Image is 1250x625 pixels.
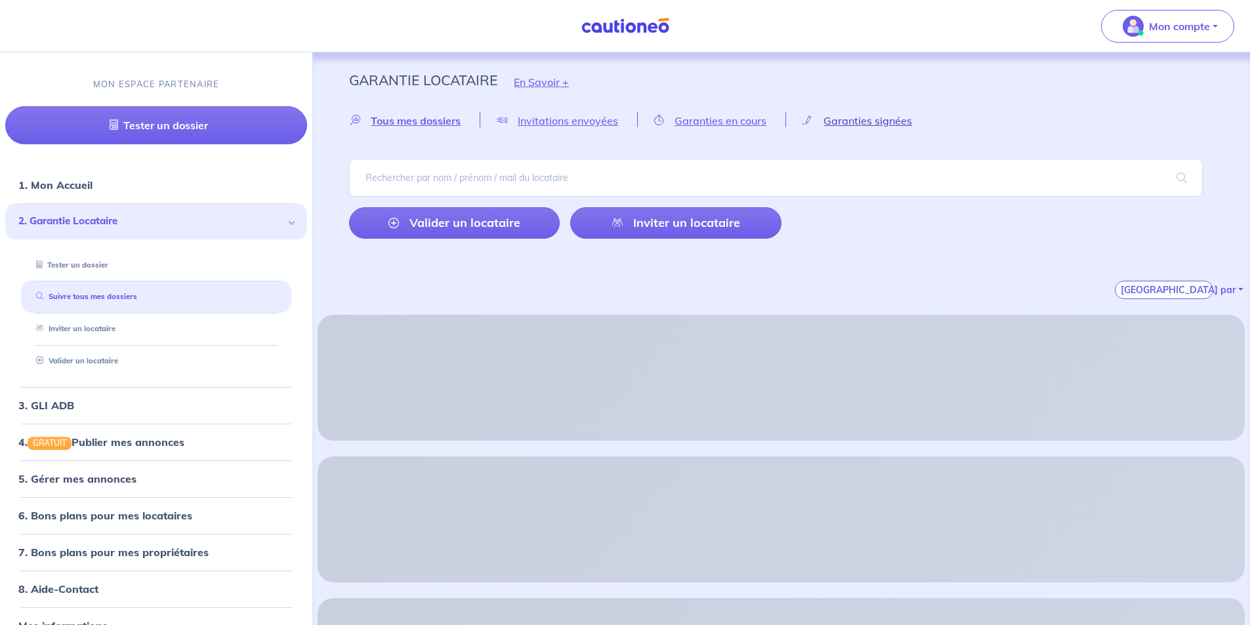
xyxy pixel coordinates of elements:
span: Garanties en cours [675,114,766,127]
span: Invitations envoyées [518,114,618,127]
a: Tester un dossier [5,106,307,144]
a: Garanties en cours [638,114,785,127]
button: En Savoir + [497,63,585,101]
a: 8. Aide-Contact [18,582,98,595]
a: 1. Mon Accueil [18,178,93,192]
a: 5. Gérer mes annonces [18,472,136,485]
div: 4.GRATUITPublier mes annonces [5,429,307,455]
a: Valider un locataire [349,207,560,239]
div: Valider un locataire [21,350,291,372]
div: 2. Garantie Locataire [5,203,307,239]
div: 3. GLI ADB [5,392,307,418]
div: Tester un dossier [21,254,291,276]
a: Suivre tous mes dossiers [31,292,137,302]
div: Inviter un locataire [21,319,291,340]
span: search [1161,159,1203,196]
a: Tous mes dossiers [349,114,480,127]
a: Invitations envoyées [480,114,637,127]
a: Inviter un locataire [570,207,781,239]
span: Garanties signées [823,114,912,127]
a: Tester un dossier [31,260,108,270]
div: 6. Bons plans pour mes locataires [5,502,307,529]
a: 7. Bons plans pour mes propriétaires [18,546,209,559]
button: illu_account_valid_menu.svgMon compte [1101,10,1234,43]
a: 4.GRATUITPublier mes annonces [18,435,184,449]
div: 5. Gérer mes annonces [5,466,307,492]
img: illu_account_valid_menu.svg [1123,16,1144,37]
img: Cautioneo [576,18,675,34]
p: Mon compte [1149,18,1210,34]
a: Inviter un locataire [31,325,115,334]
span: 2. Garantie Locataire [18,214,284,229]
input: Rechercher par nom / prénom / mail du locataire [349,159,1203,197]
button: [GEOGRAPHIC_DATA] par [1115,281,1213,299]
a: 3. GLI ADB [18,399,74,412]
a: Garanties signées [786,114,931,127]
a: Valider un locataire [31,356,118,365]
div: 1. Mon Accueil [5,172,307,198]
p: Garantie Locataire [349,68,497,92]
p: MON ESPACE PARTENAIRE [93,78,220,91]
a: 6. Bons plans pour mes locataires [18,509,192,522]
span: Tous mes dossiers [371,114,461,127]
div: 8. Aide-Contact [5,576,307,602]
div: 7. Bons plans pour mes propriétaires [5,539,307,565]
div: Suivre tous mes dossiers [21,287,291,308]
